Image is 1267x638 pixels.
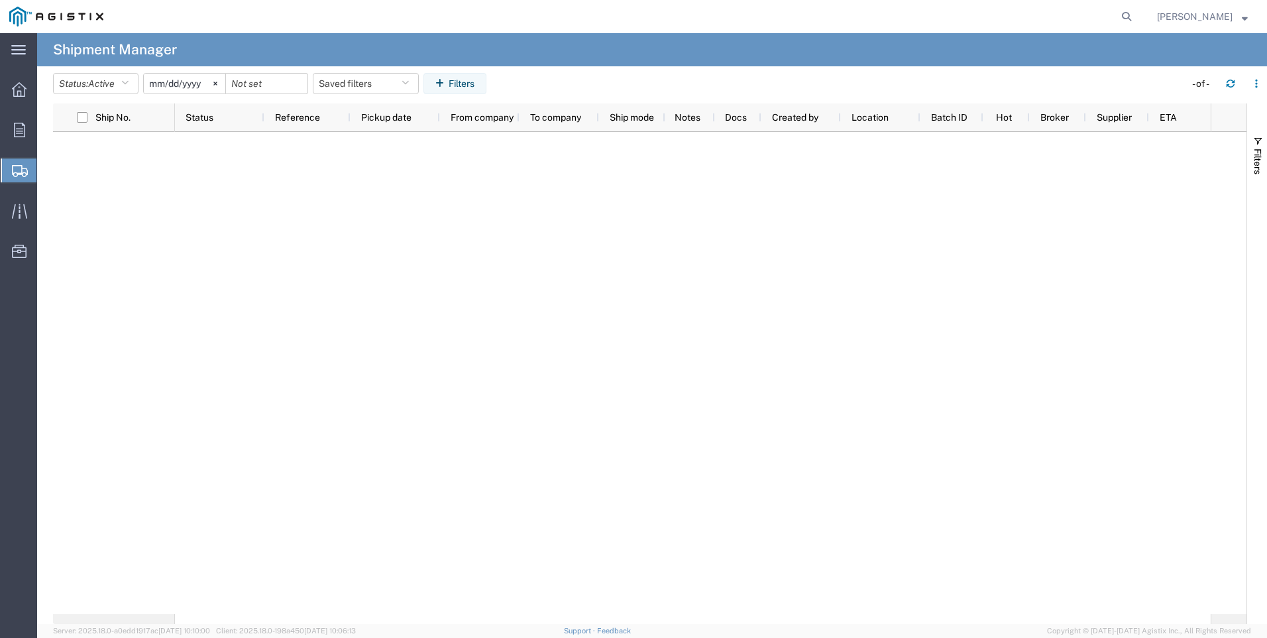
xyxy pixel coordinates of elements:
span: Client: 2025.18.0-198a450 [216,627,356,635]
span: Notes [675,112,700,123]
span: Filters [1252,149,1263,174]
span: Batch ID [931,112,967,123]
span: ETA [1160,112,1177,123]
span: Rick Judd [1157,9,1233,24]
div: - of - [1192,77,1215,91]
span: Docs [725,112,747,123]
span: Location [852,112,889,123]
button: Saved filters [313,73,419,94]
span: Active [88,78,115,89]
a: Feedback [597,627,631,635]
h4: Shipment Manager [53,33,177,66]
input: Not set [226,74,307,94]
a: Support [564,627,597,635]
span: [DATE] 10:10:00 [158,627,210,635]
span: Pickup date [361,112,412,123]
span: Server: 2025.18.0-a0edd1917ac [53,627,210,635]
button: Status:Active [53,73,138,94]
span: Status [186,112,213,123]
span: Ship No. [95,112,131,123]
input: Not set [144,74,225,94]
span: Reference [275,112,320,123]
button: [PERSON_NAME] [1156,9,1248,25]
span: [DATE] 10:06:13 [304,627,356,635]
span: Created by [772,112,818,123]
span: From company [451,112,514,123]
span: Hot [996,112,1012,123]
span: Ship mode [610,112,654,123]
span: Supplier [1097,112,1132,123]
img: logo [9,7,103,27]
button: Filters [423,73,486,94]
span: Copyright © [DATE]-[DATE] Agistix Inc., All Rights Reserved [1047,625,1251,637]
span: Broker [1040,112,1069,123]
span: To company [530,112,581,123]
